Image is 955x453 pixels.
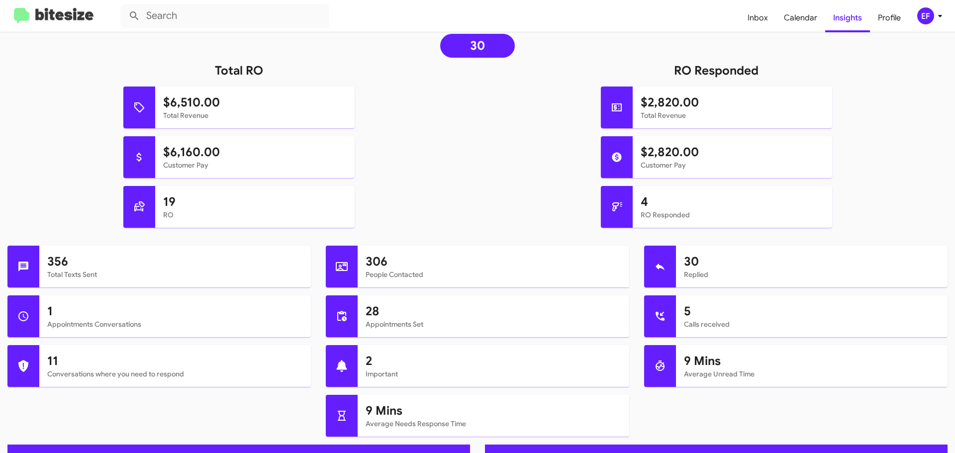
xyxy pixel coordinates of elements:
mat-card-subtitle: Conversations where you need to respond [47,369,303,379]
h1: 19 [163,194,347,210]
a: Calendar [776,3,825,32]
a: Inbox [740,3,776,32]
mat-card-subtitle: RO Responded [641,210,824,220]
h1: 30 [684,254,940,270]
mat-card-subtitle: Replied [684,270,940,279]
h1: 2 [366,353,621,369]
mat-card-subtitle: RO [163,210,347,220]
h1: 9 Mins [684,353,940,369]
mat-card-subtitle: Total Texts Sent [47,270,303,279]
mat-card-subtitle: Customer Pay [641,160,824,170]
mat-card-subtitle: Average Needs Response Time [366,419,621,429]
h1: 4 [641,194,824,210]
h1: 1 [47,303,303,319]
a: Insights [825,3,870,32]
h1: 11 [47,353,303,369]
h1: $6,160.00 [163,144,347,160]
h1: $2,820.00 [641,94,824,110]
h1: 9 Mins [366,403,621,419]
h1: 356 [47,254,303,270]
h1: $6,510.00 [163,94,347,110]
div: EF [917,7,934,24]
h1: $2,820.00 [641,144,824,160]
mat-card-subtitle: People Contacted [366,270,621,279]
h1: 28 [366,303,621,319]
mat-card-subtitle: Total Revenue [641,110,824,120]
mat-card-subtitle: Appointments Set [366,319,621,329]
mat-card-subtitle: Total Revenue [163,110,347,120]
mat-card-subtitle: Appointments Conversations [47,319,303,329]
span: 30 [470,41,485,51]
h1: 5 [684,303,940,319]
a: Profile [870,3,909,32]
mat-card-subtitle: Calls received [684,319,940,329]
input: Search [120,4,329,28]
mat-card-subtitle: Customer Pay [163,160,347,170]
button: EF [909,7,944,24]
h1: 306 [366,254,621,270]
h1: RO Responded [477,63,955,79]
mat-card-subtitle: Important [366,369,621,379]
mat-card-subtitle: Average Unread Time [684,369,940,379]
